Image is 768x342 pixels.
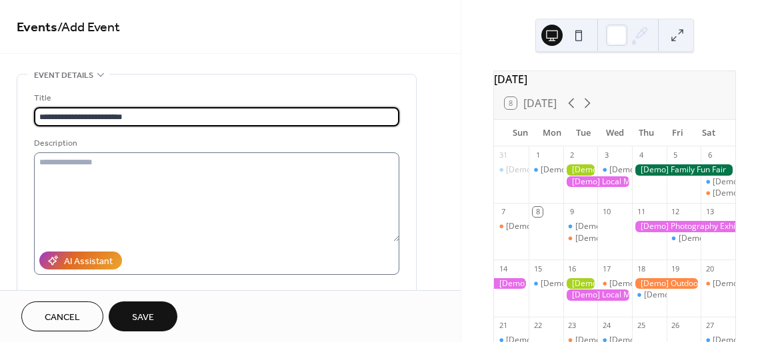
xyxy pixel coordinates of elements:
div: Description [34,136,397,150]
button: Cancel [21,301,103,331]
div: [Demo] Family Fun Fair [632,164,735,176]
div: [Demo] Morning Yoga Bliss [541,278,642,289]
div: [Demo] Seniors' Social Tea [575,233,675,244]
div: 11 [636,207,646,217]
button: Save [109,301,177,331]
div: 1 [533,150,543,160]
div: [Demo] Seniors' Social Tea [563,233,598,244]
div: 4 [636,150,646,160]
span: Event details [34,69,93,83]
span: / Add Event [57,15,120,41]
div: [Demo] Outdoor Adventure Day [632,278,701,289]
div: 9 [567,207,577,217]
div: 21 [498,321,508,331]
div: [Demo] Morning Yoga Bliss [506,164,607,176]
button: AI Assistant [39,252,122,269]
div: [Demo] Gardening Workshop [563,278,598,289]
div: 8 [533,207,543,217]
div: Tue [567,120,599,146]
div: [Demo] Morning Yoga Bliss [609,164,711,176]
div: 10 [601,207,611,217]
div: Wed [599,120,631,146]
div: [Demo] Photography Exhibition [494,278,529,289]
div: 22 [533,321,543,331]
div: [Demo] Morning Yoga Bliss [563,221,598,232]
div: [Demo] Local Market [563,176,632,188]
div: 5 [671,150,681,160]
div: [Demo] Culinary Cooking Class [597,278,632,289]
div: 12 [671,207,681,217]
div: 19 [671,263,681,273]
div: [Demo] Book Club Gathering [494,221,529,232]
div: [Demo] Local Market [563,289,632,301]
div: 6 [705,150,715,160]
div: [Demo] Open Mic Night [701,278,735,289]
div: [Demo] Fitness Bootcamp [541,164,637,176]
div: 24 [601,321,611,331]
div: [Demo] Fitness Bootcamp [529,164,563,176]
div: 17 [601,263,611,273]
span: Cancel [45,311,80,325]
div: 27 [705,321,715,331]
div: 25 [636,321,646,331]
div: [Demo] Morning Yoga Bliss [597,164,632,176]
div: 13 [705,207,715,217]
div: [Demo] Gardening Workshop [563,164,598,176]
div: Sat [693,120,725,146]
div: [Demo] Morning Yoga Bliss [529,278,563,289]
div: 31 [498,150,508,160]
div: 15 [533,263,543,273]
div: 20 [705,263,715,273]
div: [Demo] Photography Exhibition [632,221,735,232]
div: Mon [536,120,567,146]
div: [Demo] Morning Yoga Bliss [667,233,701,244]
div: 26 [671,321,681,331]
div: 14 [498,263,508,273]
div: 23 [567,321,577,331]
div: [Demo] Morning Yoga Bliss [575,221,677,232]
div: [Demo] Morning Yoga Bliss [494,164,529,176]
span: Save [132,311,154,325]
div: [Demo] Morning Yoga Bliss [632,289,667,301]
div: 18 [636,263,646,273]
div: 2 [567,150,577,160]
div: 7 [498,207,508,217]
div: [Demo] Morning Yoga Bliss [644,289,745,301]
div: AI Assistant [64,255,113,269]
div: 3 [601,150,611,160]
a: Events [17,15,57,41]
div: Fri [662,120,693,146]
div: [Demo] Culinary Cooking Class [609,278,724,289]
div: Thu [631,120,662,146]
div: [Demo] Morning Yoga Bliss [701,176,735,188]
div: [DATE] [494,71,735,87]
div: [Demo] Open Mic Night [701,188,735,199]
div: Sun [505,120,536,146]
div: 16 [567,263,577,273]
div: Title [34,91,397,105]
div: [Demo] Book Club Gathering [506,221,613,232]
